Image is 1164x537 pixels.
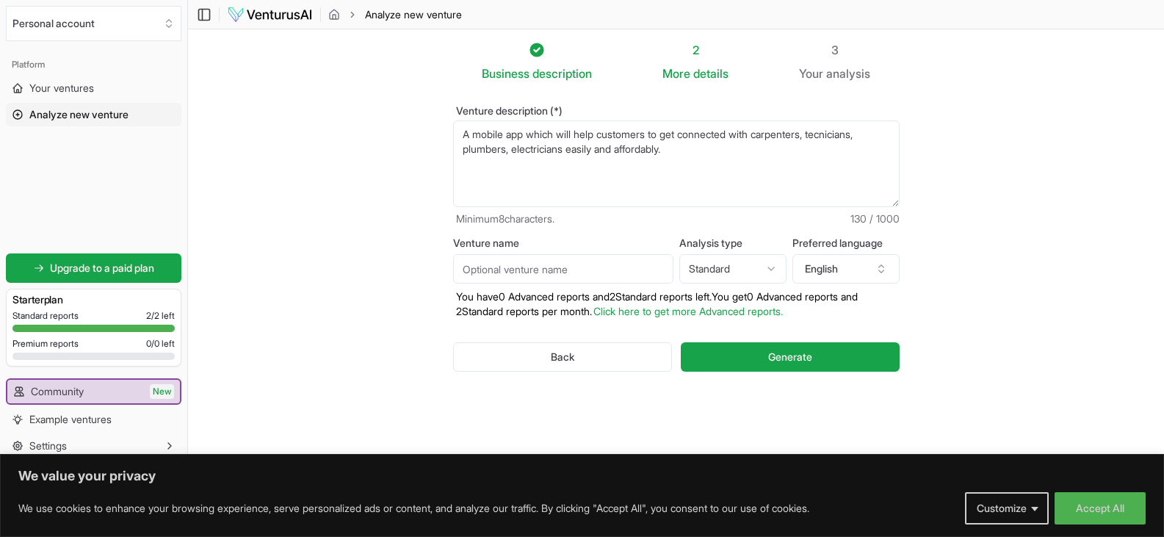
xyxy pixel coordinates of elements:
label: Venture description (*) [453,106,900,116]
span: Minimum 8 characters. [456,212,554,226]
input: Optional venture name [453,254,673,284]
button: Customize [965,492,1049,525]
span: Your [799,65,823,82]
span: Analyze new venture [365,7,462,22]
span: Example ventures [29,412,112,427]
a: Your ventures [6,76,181,100]
div: 3 [799,41,870,59]
a: Click here to get more Advanced reports. [593,305,783,317]
span: analysis [826,66,870,81]
span: Standard reports [12,310,79,322]
span: 2 / 2 left [146,310,175,322]
img: logo [227,6,313,24]
p: We value your privacy [18,467,1146,485]
button: Select an organization [6,6,181,41]
button: Settings [6,434,181,458]
div: 2 [662,41,729,59]
span: Business [482,65,529,82]
span: Community [31,384,84,399]
nav: breadcrumb [328,7,462,22]
h3: Starter plan [12,292,175,307]
p: We use cookies to enhance your browsing experience, serve personalized ads or content, and analyz... [18,500,809,517]
button: Generate [681,342,899,372]
span: New [150,384,174,399]
label: Preferred language [792,238,900,248]
span: details [693,66,729,81]
label: Analysis type [679,238,787,248]
span: Generate [768,350,812,364]
span: Analyze new venture [29,107,129,122]
span: Premium reports [12,338,79,350]
span: 0 / 0 left [146,338,175,350]
span: Your ventures [29,81,94,95]
span: More [662,65,690,82]
a: CommunityNew [7,380,180,403]
a: Upgrade to a paid plan [6,253,181,283]
span: 130 / 1000 [850,212,900,226]
a: Analyze new venture [6,103,181,126]
span: Upgrade to a paid plan [50,261,154,275]
div: Platform [6,53,181,76]
p: You have 0 Advanced reports and 2 Standard reports left. Y ou get 0 Advanced reports and 2 Standa... [453,289,900,319]
button: Back [453,342,673,372]
label: Venture name [453,238,673,248]
span: Settings [29,439,67,453]
button: English [792,254,900,284]
button: Accept All [1055,492,1146,525]
span: description [532,66,592,81]
a: Example ventures [6,408,181,431]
